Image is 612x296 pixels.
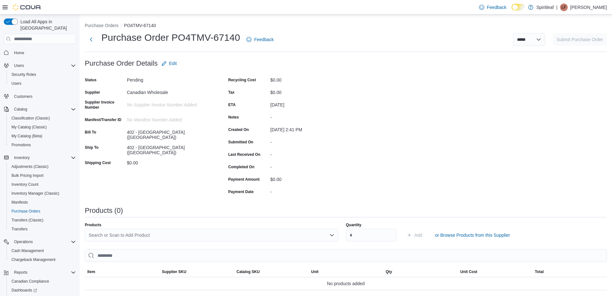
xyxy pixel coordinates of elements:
span: Adjustments (Classic) [11,164,48,169]
label: Submitted On [228,140,253,145]
button: Inventory [1,153,78,162]
button: Inventory [11,154,32,162]
span: Manifests [9,199,76,206]
span: Operations [11,238,76,246]
span: Feedback [254,36,273,43]
a: Transfers (Classic) [9,216,46,224]
h3: Purchase Order Details [85,60,158,67]
button: Cash Management [6,246,78,255]
span: Item [87,269,95,274]
button: Catalog SKU [234,267,309,277]
button: Customers [1,92,78,101]
span: Adjustments (Classic) [9,163,76,170]
div: - [270,149,356,157]
button: Canadian Compliance [6,277,78,286]
button: Add [404,229,425,242]
span: Home [11,48,76,56]
span: Users [11,62,76,69]
span: Edit [169,60,177,67]
div: $0.00 [270,75,356,83]
span: Classification (Classic) [9,114,76,122]
a: Security Roles [9,71,39,78]
label: Tax [228,90,235,95]
span: Cash Management [11,248,44,253]
span: Users [9,80,76,87]
a: Home [11,49,27,57]
a: Inventory Count [9,181,41,188]
a: Purchase Orders [9,207,43,215]
button: Purchase Orders [6,207,78,216]
span: Customers [14,94,33,99]
span: Transfers (Classic) [11,218,43,223]
button: Inventory Manager (Classic) [6,189,78,198]
button: Item [85,267,159,277]
span: Unit Cost [460,269,477,274]
p: [PERSON_NAME] [570,4,607,11]
span: Security Roles [9,71,76,78]
div: No Supplier Invoice Number added [127,100,212,107]
span: Feedback [487,4,506,11]
a: Classification (Classic) [9,114,53,122]
button: Inventory Count [6,180,78,189]
label: Payment Date [228,189,253,194]
span: Catalog SKU [237,269,260,274]
label: Status [85,77,97,83]
label: Created On [228,127,249,132]
p: | [556,4,557,11]
label: Payment Amount [228,177,259,182]
span: Manifests [11,200,28,205]
span: Inventory Count [11,182,39,187]
span: Users [14,63,24,68]
button: Unit Cost [458,267,532,277]
button: Manifests [6,198,78,207]
button: Adjustments (Classic) [6,162,78,171]
span: Chargeback Management [9,256,76,264]
a: Canadian Compliance [9,278,52,285]
label: Ship To [85,145,98,150]
span: Catalog [14,107,27,112]
span: Catalog [11,105,76,113]
img: Cova [13,4,41,11]
label: Last Received On [228,152,260,157]
span: Cash Management [9,247,76,255]
span: Submit Purchase Order [557,36,603,43]
div: 402 - [GEOGRAPHIC_DATA] ([GEOGRAPHIC_DATA]) [127,142,212,155]
span: Purchase Orders [11,209,40,214]
div: - [270,187,356,194]
a: My Catalog (Classic) [9,123,49,131]
label: ETA [228,102,236,107]
nav: An example of EuiBreadcrumbs [85,22,607,30]
span: Canadian Compliance [9,278,76,285]
label: Supplier [85,90,100,95]
input: Dark Mode [512,4,525,11]
span: Inventory Manager (Classic) [11,191,59,196]
button: Security Roles [6,70,78,79]
button: Qty [383,267,458,277]
span: Users [11,81,21,86]
span: Dashboards [11,288,37,293]
button: Edit [159,57,179,70]
label: Shipping Cost [85,160,111,165]
label: Manifest/Transfer ID [85,117,121,122]
button: Users [6,79,78,88]
div: $0.00 [270,87,356,95]
button: Bulk Pricing Import [6,171,78,180]
a: My Catalog (Beta) [9,132,45,140]
span: Load All Apps in [GEOGRAPHIC_DATA] [18,18,76,31]
a: Feedback [244,33,276,46]
div: - [270,137,356,145]
a: Chargeback Management [9,256,58,264]
div: $0.00 [127,158,212,165]
div: Canadian Wholesale [127,87,212,95]
span: Total [535,269,544,274]
button: Total [532,267,607,277]
a: Dashboards [6,286,78,295]
a: Feedback [477,1,509,14]
button: Operations [11,238,35,246]
span: or Browse Products from this Supplier [435,232,510,238]
span: Operations [14,239,33,244]
a: Bulk Pricing Import [9,172,46,179]
div: - [270,162,356,170]
span: Supplier SKU [162,269,186,274]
